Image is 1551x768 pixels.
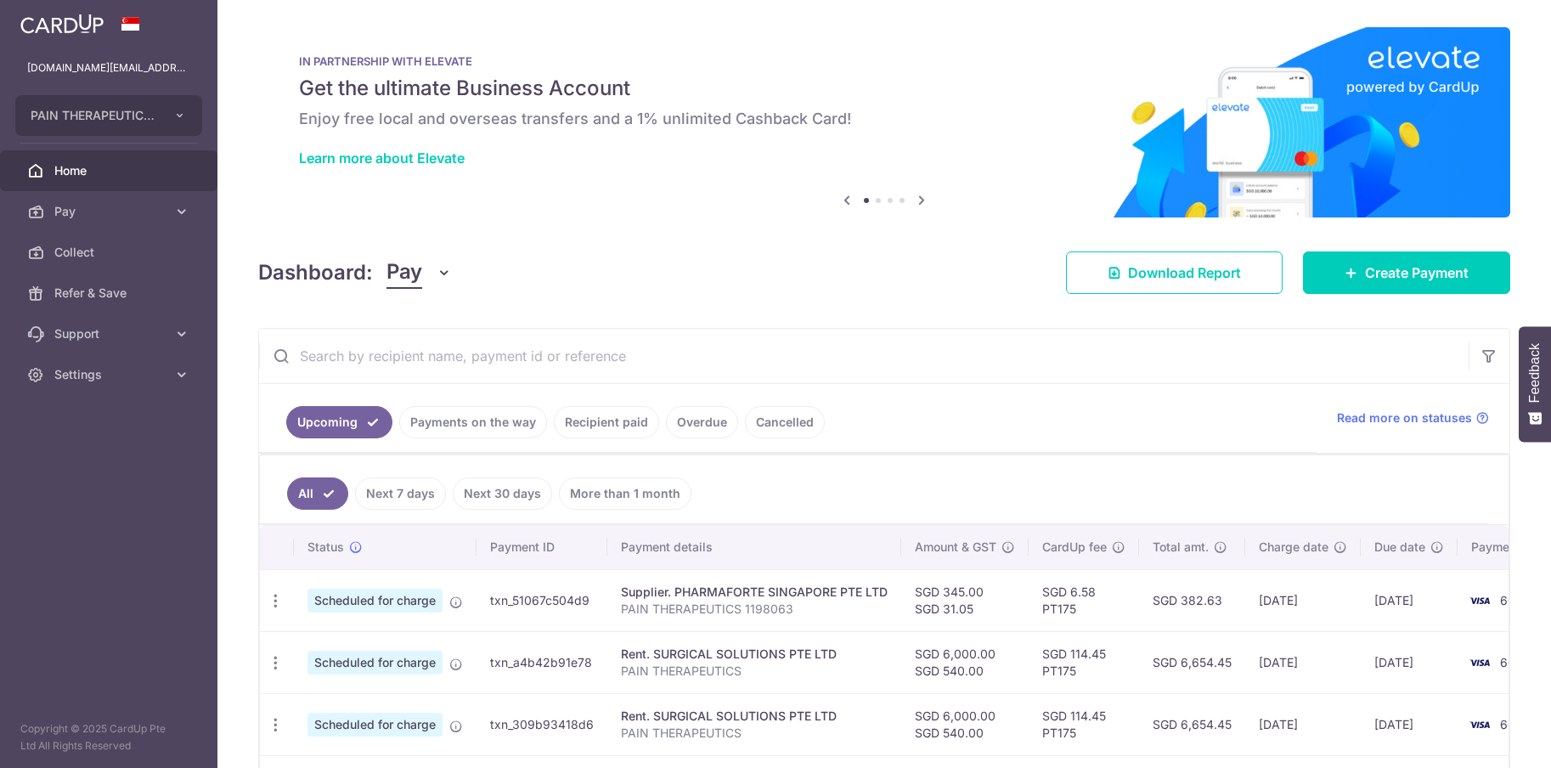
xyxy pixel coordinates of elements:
div: Rent. SURGICAL SOLUTIONS PTE LTD [621,646,888,663]
td: [DATE] [1245,631,1361,693]
td: [DATE] [1361,631,1458,693]
a: Payments on the way [399,406,547,438]
td: SGD 114.45 PT175 [1029,693,1139,755]
td: SGD 345.00 SGD 31.05 [901,569,1029,631]
span: Total amt. [1153,539,1209,556]
a: Learn more about Elevate [299,150,465,167]
span: Due date [1374,539,1425,556]
p: PAIN THERAPEUTICS [621,725,888,742]
a: Upcoming [286,406,392,438]
img: Bank Card [1463,714,1497,735]
td: SGD 6,654.45 [1139,693,1245,755]
h5: Get the ultimate Business Account [299,75,1469,102]
span: Scheduled for charge [307,589,443,613]
span: Home [54,162,166,179]
span: CardUp fee [1042,539,1107,556]
td: [DATE] [1361,693,1458,755]
h6: Enjoy free local and overseas transfers and a 1% unlimited Cashback Card! [299,109,1469,129]
span: Refer & Save [54,285,166,302]
button: Feedback - Show survey [1519,326,1551,442]
p: [DOMAIN_NAME][EMAIL_ADDRESS][DOMAIN_NAME] [27,59,190,76]
th: Payment ID [477,525,607,569]
img: Renovation banner [258,27,1510,217]
th: Payment details [607,525,901,569]
span: Create Payment [1365,263,1469,283]
input: Search by recipient name, payment id or reference [259,329,1469,383]
a: Read more on statuses [1337,409,1489,426]
p: PAIN THERAPEUTICS 1198063 [621,601,888,618]
a: Download Report [1066,251,1283,294]
td: [DATE] [1245,693,1361,755]
a: Next 30 days [453,477,552,510]
img: Bank Card [1463,652,1497,673]
td: SGD 6,000.00 SGD 540.00 [901,631,1029,693]
span: Pay [54,203,166,220]
p: PAIN THERAPEUTICS [621,663,888,680]
span: 6600 [1500,717,1531,731]
a: Recipient paid [554,406,659,438]
span: PAIN THERAPEUTICS PTE. LTD. [31,107,156,124]
span: 6600 [1500,593,1531,607]
span: Scheduled for charge [307,651,443,675]
span: Support [54,325,166,342]
td: txn_51067c504d9 [477,569,607,631]
span: Feedback [1527,343,1543,403]
td: [DATE] [1245,569,1361,631]
span: Download Report [1128,263,1241,283]
a: More than 1 month [559,477,691,510]
span: Status [307,539,344,556]
a: All [287,477,348,510]
button: Pay [386,257,452,289]
p: IN PARTNERSHIP WITH ELEVATE [299,54,1469,68]
td: SGD 382.63 [1139,569,1245,631]
span: Read more on statuses [1337,409,1472,426]
td: SGD 114.45 PT175 [1029,631,1139,693]
td: SGD 6,000.00 SGD 540.00 [901,693,1029,755]
span: Pay [386,257,422,289]
td: txn_a4b42b91e78 [477,631,607,693]
span: Settings [54,366,166,383]
span: Collect [54,244,166,261]
h4: Dashboard: [258,257,373,288]
button: PAIN THERAPEUTICS PTE. LTD. [15,95,202,136]
span: Charge date [1259,539,1328,556]
span: Scheduled for charge [307,713,443,737]
div: Supplier. PHARMAFORTE SINGAPORE PTE LTD [621,584,888,601]
span: Amount & GST [915,539,996,556]
span: 6600 [1500,655,1531,669]
img: CardUp [20,14,104,34]
a: Create Payment [1303,251,1510,294]
a: Overdue [666,406,738,438]
td: SGD 6.58 PT175 [1029,569,1139,631]
img: Bank Card [1463,590,1497,611]
a: Next 7 days [355,477,446,510]
td: txn_309b93418d6 [477,693,607,755]
a: Cancelled [745,406,825,438]
td: SGD 6,654.45 [1139,631,1245,693]
div: Rent. SURGICAL SOLUTIONS PTE LTD [621,708,888,725]
td: [DATE] [1361,569,1458,631]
